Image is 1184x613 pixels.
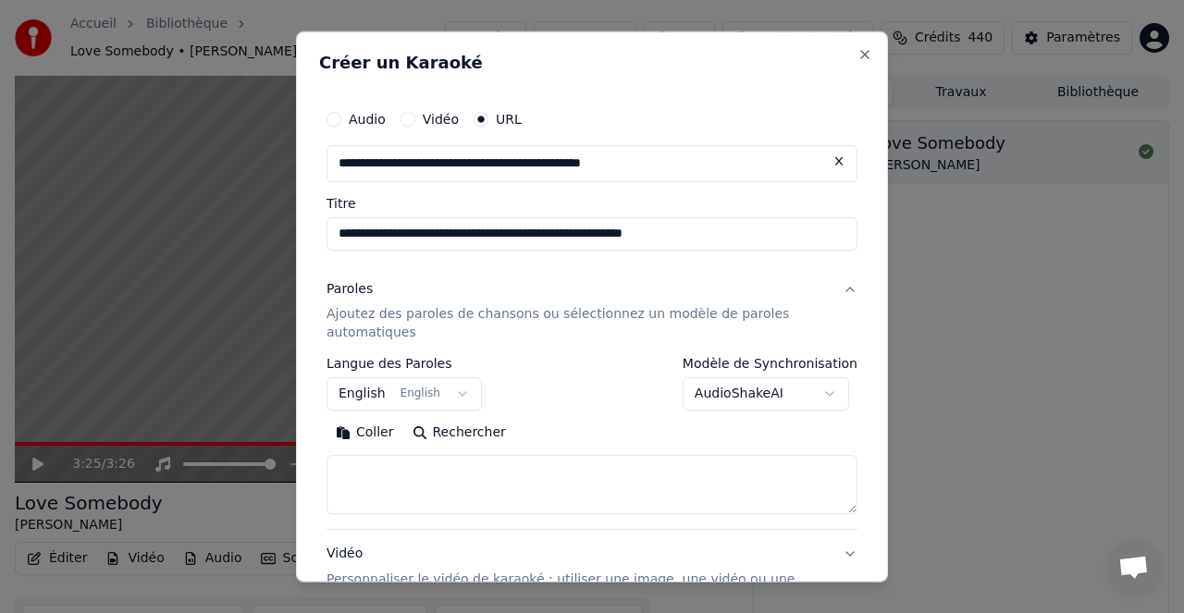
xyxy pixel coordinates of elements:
label: Modèle de Synchronisation [683,357,857,370]
p: Personnaliser le vidéo de karaoké : utiliser une image, une vidéo ou une couleur [327,570,828,607]
div: Vidéo [327,545,828,607]
button: ParolesAjoutez des paroles de chansons ou sélectionnez un modèle de paroles automatiques [327,264,857,357]
h2: Créer un Karaoké [319,54,865,70]
label: Langue des Paroles [327,357,482,370]
div: ParolesAjoutez des paroles de chansons ou sélectionnez un modèle de paroles automatiques [327,357,857,529]
button: Coller [327,418,403,447]
button: Rechercher [403,418,515,447]
label: URL [496,112,522,125]
label: Vidéo [423,112,459,125]
div: Paroles [327,279,373,298]
label: Audio [349,112,386,125]
label: Titre [327,196,857,209]
p: Ajoutez des paroles de chansons ou sélectionnez un modèle de paroles automatiques [327,305,828,342]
